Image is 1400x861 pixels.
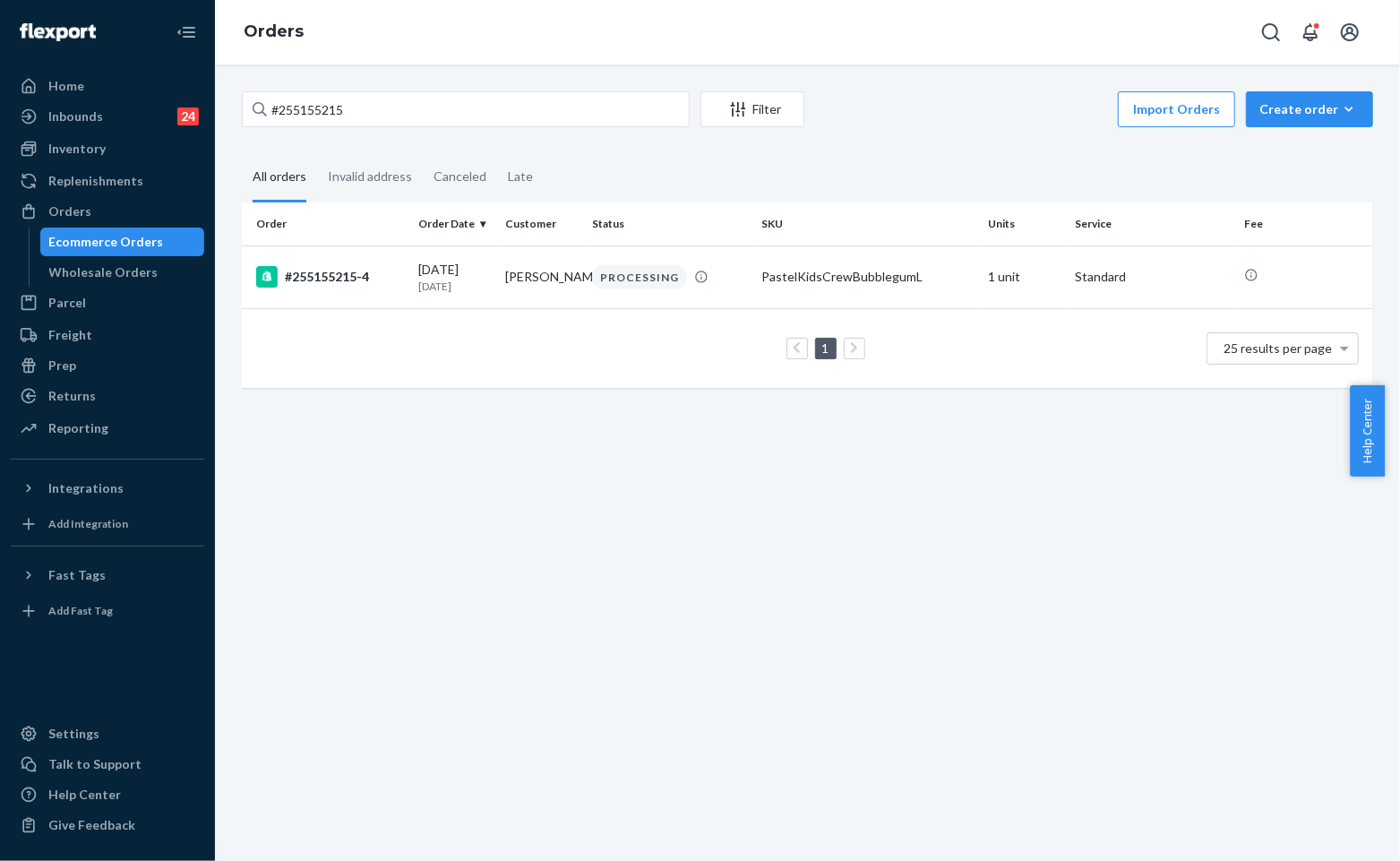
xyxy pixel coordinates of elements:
[11,474,204,503] button: Integrations
[242,202,411,245] th: Order
[1118,91,1235,127] button: Import Orders
[11,351,204,380] a: Prep
[1293,14,1328,50] button: Open notifications
[1224,340,1333,356] span: 25 results per page
[1237,202,1373,245] th: Fee
[1246,91,1373,127] button: Create order
[819,340,833,356] a: Page 1 is your current page
[48,172,143,190] div: Replenishments
[48,755,142,773] div: Talk to Support
[1068,202,1237,245] th: Service
[11,510,204,538] a: Add Integration
[592,265,687,289] div: PROCESSING
[11,719,204,748] a: Settings
[1332,14,1368,50] button: Open account menu
[168,14,204,50] button: Close Navigation
[11,197,204,226] a: Orders
[40,258,205,287] a: Wholesale Orders
[48,516,128,531] div: Add Integration
[1075,268,1230,286] p: Standard
[48,140,106,158] div: Inventory
[1350,385,1385,477] button: Help Center
[434,153,486,200] div: Canceled
[11,102,204,131] a: Inbounds24
[11,382,204,410] a: Returns
[11,414,204,443] a: Reporting
[585,202,754,245] th: Status
[177,108,199,125] div: 24
[48,419,108,437] div: Reporting
[755,202,982,245] th: SKU
[981,245,1068,308] td: 1 unit
[11,811,204,839] button: Give Feedback
[48,816,135,834] div: Give Feedback
[328,153,412,200] div: Invalid address
[11,321,204,349] a: Freight
[20,23,96,41] img: Flexport logo
[11,167,204,195] a: Replenishments
[762,268,975,286] div: PastelKidsCrewBubblegumL
[48,202,91,220] div: Orders
[229,6,318,58] ol: breadcrumbs
[48,357,76,375] div: Prep
[48,786,121,804] div: Help Center
[11,780,204,809] a: Help Center
[242,91,690,127] input: Search orders
[1253,14,1289,50] button: Open Search Box
[48,294,86,312] div: Parcel
[11,597,204,625] a: Add Fast Tag
[411,202,498,245] th: Order Date
[505,216,578,231] div: Customer
[508,153,533,200] div: Late
[700,91,804,127] button: Filter
[48,326,92,344] div: Freight
[1259,100,1360,118] div: Create order
[49,233,164,251] div: Ecommerce Orders
[11,72,204,100] a: Home
[418,261,491,294] div: [DATE]
[48,387,96,405] div: Returns
[49,263,159,281] div: Wholesale Orders
[48,725,99,743] div: Settings
[48,108,103,125] div: Inbounds
[11,750,204,779] a: Talk to Support
[256,266,404,288] div: #255155215-4
[981,202,1068,245] th: Units
[48,566,106,584] div: Fast Tags
[498,245,585,308] td: [PERSON_NAME]
[253,153,306,202] div: All orders
[418,279,491,294] p: [DATE]
[11,134,204,163] a: Inventory
[11,561,204,590] button: Fast Tags
[48,479,124,497] div: Integrations
[701,100,803,118] div: Filter
[40,228,205,256] a: Ecommerce Orders
[48,603,113,618] div: Add Fast Tag
[11,288,204,317] a: Parcel
[48,77,84,95] div: Home
[244,22,304,41] a: Orders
